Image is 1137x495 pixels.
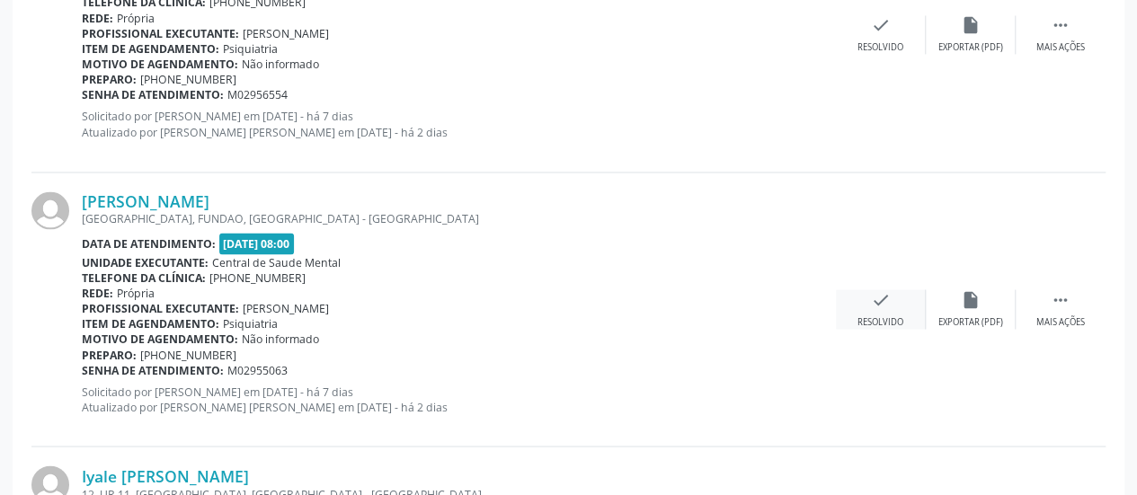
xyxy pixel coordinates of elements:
span: Não informado [242,57,319,72]
b: Motivo de agendamento: [82,57,238,72]
b: Senha de atendimento: [82,362,224,377]
span: [PERSON_NAME] [243,300,329,315]
p: Solicitado por [PERSON_NAME] em [DATE] - há 7 dias Atualizado por [PERSON_NAME] [PERSON_NAME] em ... [82,109,836,139]
b: Motivo de agendamento: [82,331,238,346]
div: Resolvido [857,315,903,328]
b: Rede: [82,11,113,26]
span: [PERSON_NAME] [243,26,329,41]
b: Item de agendamento: [82,315,219,331]
img: img [31,191,69,229]
span: Psiquiatria [223,41,278,57]
div: Mais ações [1036,315,1085,328]
span: [PHONE_NUMBER] [140,72,236,87]
i: insert_drive_file [961,289,981,309]
b: Preparo: [82,347,137,362]
span: [PHONE_NUMBER] [140,347,236,362]
i: check [871,15,891,35]
span: M02956554 [227,87,288,102]
div: Exportar (PDF) [938,41,1003,54]
div: [GEOGRAPHIC_DATA], FUNDAO, [GEOGRAPHIC_DATA] - [GEOGRAPHIC_DATA] [82,211,836,226]
a: Iyale [PERSON_NAME] [82,465,249,485]
span: Central de Saude Mental [212,254,341,270]
span: Não informado [242,331,319,346]
b: Senha de atendimento: [82,87,224,102]
p: Solicitado por [PERSON_NAME] em [DATE] - há 7 dias Atualizado por [PERSON_NAME] [PERSON_NAME] em ... [82,384,836,414]
span: [DATE] 08:00 [219,233,295,253]
b: Rede: [82,285,113,300]
b: Data de atendimento: [82,235,216,251]
b: Preparo: [82,72,137,87]
div: Mais ações [1036,41,1085,54]
i:  [1051,289,1070,309]
div: Exportar (PDF) [938,315,1003,328]
span: [PHONE_NUMBER] [209,270,306,285]
i: insert_drive_file [961,15,981,35]
span: M02955063 [227,362,288,377]
b: Profissional executante: [82,26,239,41]
b: Item de agendamento: [82,41,219,57]
i:  [1051,15,1070,35]
div: Resolvido [857,41,903,54]
span: Psiquiatria [223,315,278,331]
span: Própria [117,11,155,26]
b: Unidade executante: [82,254,209,270]
b: Telefone da clínica: [82,270,206,285]
b: Profissional executante: [82,300,239,315]
i: check [871,289,891,309]
span: Própria [117,285,155,300]
a: [PERSON_NAME] [82,191,209,211]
